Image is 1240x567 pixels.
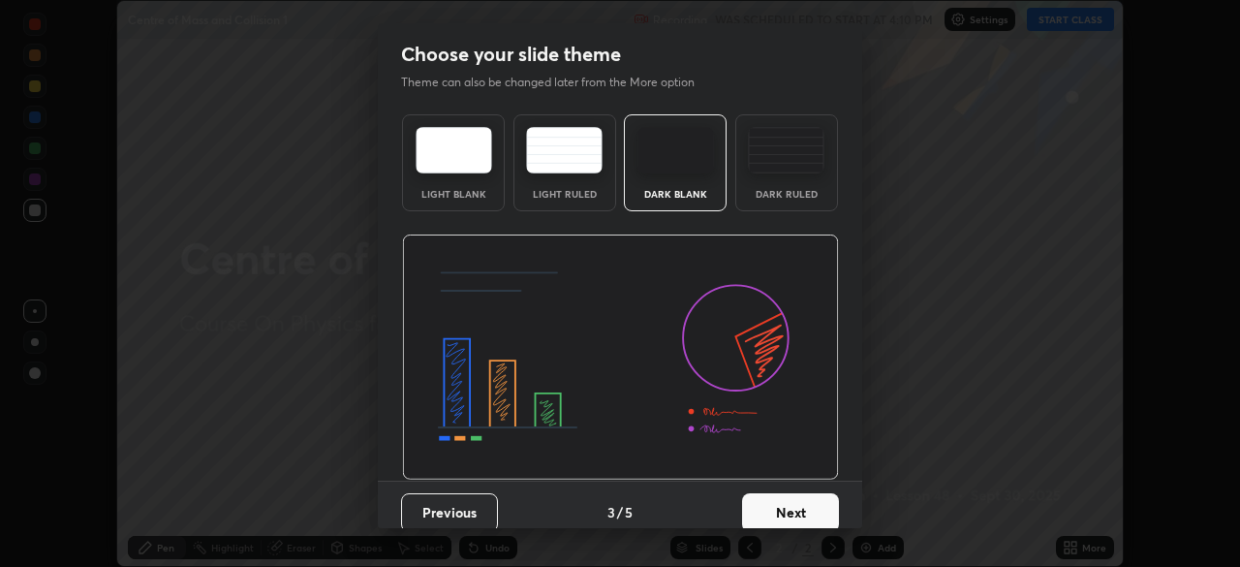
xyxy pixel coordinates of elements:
h4: 3 [607,502,615,522]
img: darkThemeBanner.d06ce4a2.svg [402,235,839,481]
h2: Choose your slide theme [401,42,621,67]
div: Light Blank [415,189,492,199]
h4: / [617,502,623,522]
img: lightTheme.e5ed3b09.svg [416,127,492,173]
button: Next [742,493,839,532]
div: Dark Blank [636,189,714,199]
img: darkTheme.f0cc69e5.svg [637,127,714,173]
div: Dark Ruled [748,189,825,199]
button: Previous [401,493,498,532]
h4: 5 [625,502,633,522]
img: lightRuledTheme.5fabf969.svg [526,127,603,173]
img: darkRuledTheme.de295e13.svg [748,127,824,173]
div: Light Ruled [526,189,604,199]
p: Theme can also be changed later from the More option [401,74,715,91]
